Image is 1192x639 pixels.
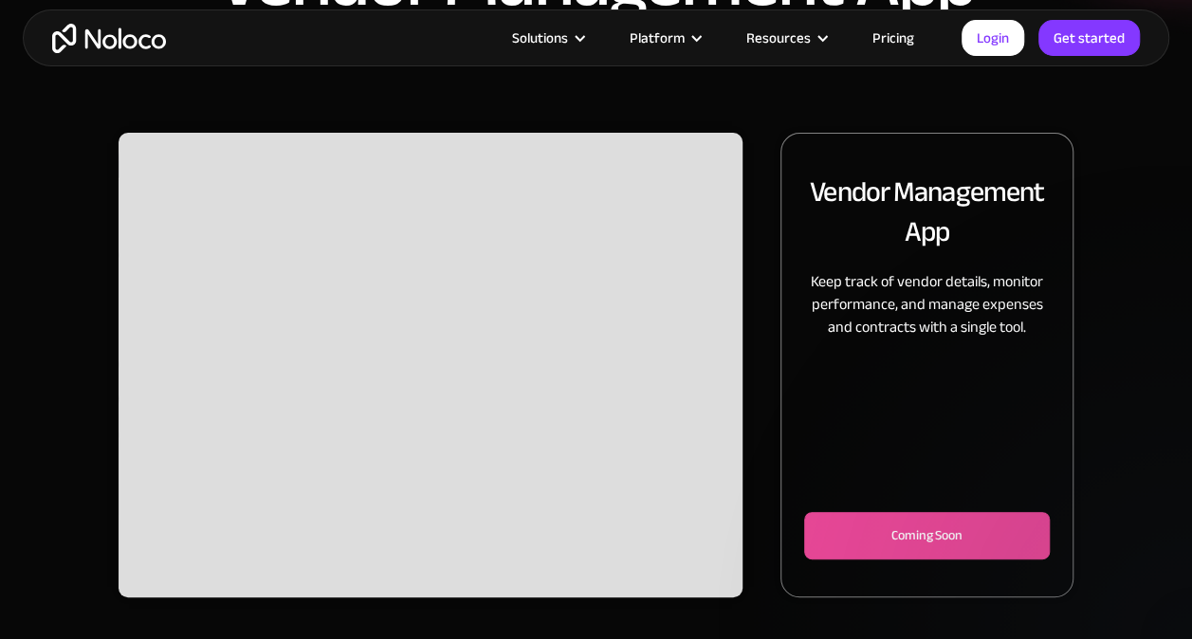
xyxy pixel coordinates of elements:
div: Platform [606,26,723,50]
a: Get started [1038,20,1140,56]
a: home [52,24,166,53]
div: carousel [119,133,743,597]
div: Resources [723,26,849,50]
a: Login [962,20,1024,56]
p: Keep track of vendor details, monitor performance, and manage expenses and contracts with a singl... [804,270,1050,338]
div: Platform [630,26,685,50]
a: Pricing [849,26,938,50]
div: Solutions [488,26,606,50]
div: Solutions [512,26,568,50]
iframe: Intercom notifications message [813,497,1192,630]
div: Resources [746,26,811,50]
h2: Vendor Management App [804,172,1050,251]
